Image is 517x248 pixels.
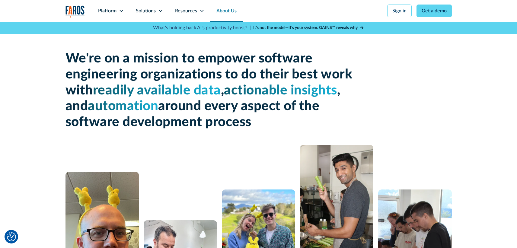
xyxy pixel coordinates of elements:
div: Solutions [136,7,156,14]
button: Cookie Settings [7,232,16,241]
a: It’s not the model—it’s your system. GAINS™ reveals why [253,25,364,31]
img: Logo of the analytics and reporting company Faros. [65,5,85,18]
p: What's holding back AI's productivity boost? | [153,24,251,31]
h1: We're on a mission to empower software engineering organizations to do their best work with , , a... [65,51,355,130]
a: home [65,5,85,18]
a: Get a demo [416,5,452,17]
div: Platform [98,7,116,14]
span: actionable insights [224,84,337,97]
strong: It’s not the model—it’s your system. GAINS™ reveals why [253,26,358,30]
img: Revisit consent button [7,232,16,241]
span: readily available data [93,84,221,97]
a: Sign in [387,5,412,17]
span: automation [88,100,158,113]
div: Resources [175,7,197,14]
